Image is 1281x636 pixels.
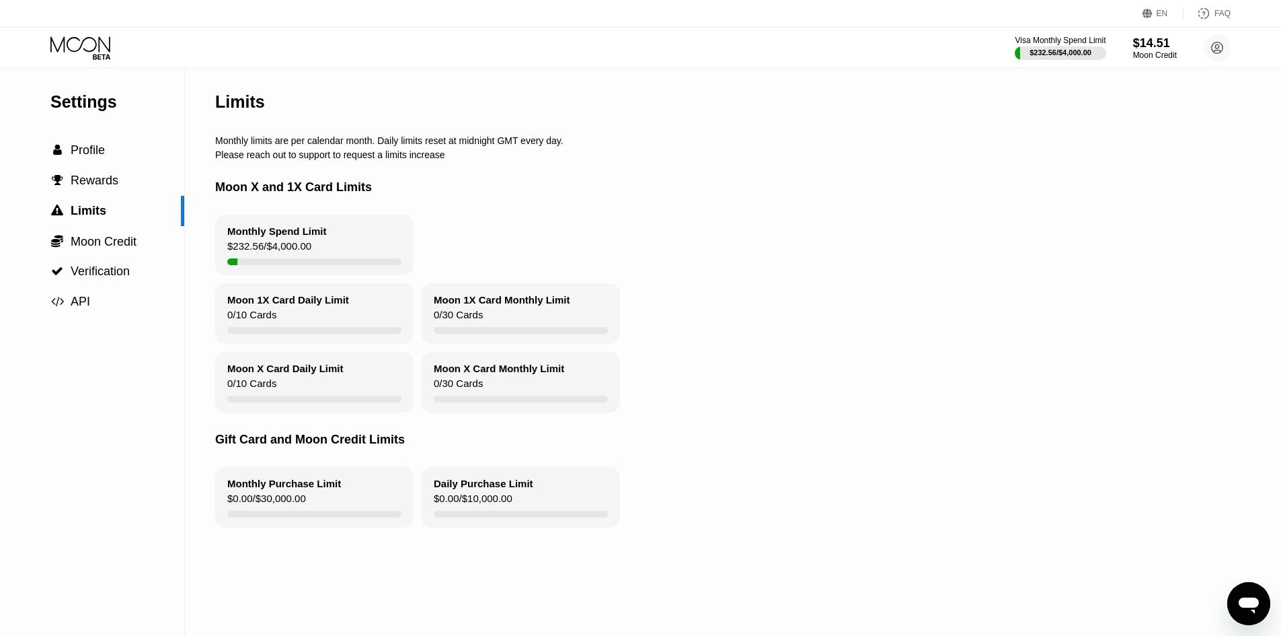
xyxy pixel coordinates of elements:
[51,205,63,217] span: 
[71,204,106,217] span: Limits
[1015,36,1105,60] div: Visa Monthly Spend Limit$232.56/$4,000.00
[215,92,265,112] div: Limits
[434,294,570,306] div: Moon 1X Card Monthly Limit
[71,264,130,278] span: Verification
[50,174,64,186] div: 
[215,135,1240,146] div: Monthly limits are per calendar month. Daily limits reset at midnight GMT every day.
[1214,9,1231,18] div: FAQ
[1015,36,1105,45] div: Visa Monthly Spend Limit
[52,174,63,186] span: 
[1142,7,1183,20] div: EN
[227,493,306,511] div: $0.00 / $30,000.00
[227,240,311,258] div: $232.56 / $4,000.00
[1227,582,1270,625] iframe: Button to launch messaging window
[434,363,564,374] div: Moon X Card Monthly Limit
[1133,36,1177,50] div: $14.51
[71,143,105,157] span: Profile
[1183,7,1231,20] div: FAQ
[71,295,90,308] span: API
[1133,50,1177,60] div: Moon Credit
[434,493,512,511] div: $0.00 / $10,000.00
[51,234,63,248] span: 
[1030,48,1091,57] div: $232.56 / $4,000.00
[1157,9,1168,18] div: EN
[50,205,64,217] div: 
[51,265,63,277] span: 
[71,235,137,248] span: Moon Credit
[51,295,64,308] span: 
[50,234,64,248] div: 
[434,378,483,396] div: 0 / 30 Cards
[227,309,276,327] div: 0 / 10 Cards
[1133,36,1177,60] div: $14.51Moon Credit
[50,92,184,112] div: Settings
[215,160,1240,215] div: Moon X and 1X Card Limits
[434,478,533,489] div: Daily Purchase Limit
[50,144,64,156] div: 
[227,378,276,396] div: 0 / 10 Cards
[227,294,349,306] div: Moon 1X Card Daily Limit
[71,174,118,187] span: Rewards
[53,144,62,156] span: 
[227,225,327,237] div: Monthly Spend Limit
[227,363,344,374] div: Moon X Card Daily Limit
[50,295,64,308] div: 
[215,149,1240,160] div: Please reach out to support to request a limits increase
[434,309,483,327] div: 0 / 30 Cards
[50,265,64,277] div: 
[215,413,1240,467] div: Gift Card and Moon Credit Limits
[227,478,341,489] div: Monthly Purchase Limit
